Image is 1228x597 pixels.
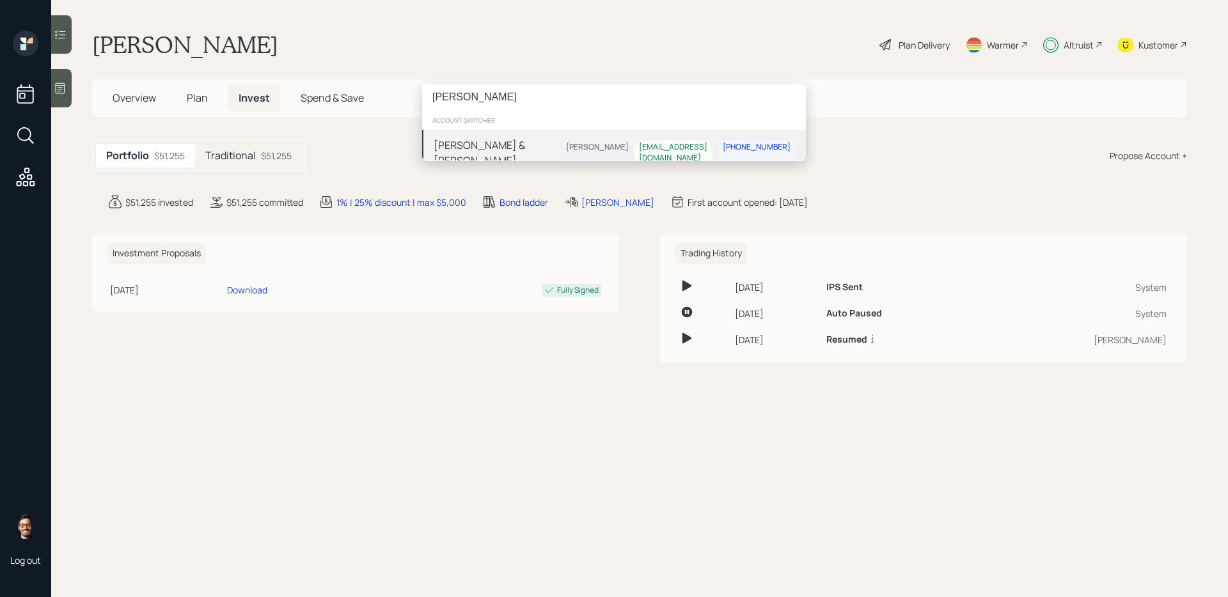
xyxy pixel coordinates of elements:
[723,142,791,153] div: [PHONE_NUMBER]
[422,84,806,111] input: Type a command or search…
[566,142,629,153] div: [PERSON_NAME]
[422,111,806,130] div: account switcher
[639,142,707,164] div: [EMAIL_ADDRESS][DOMAIN_NAME]
[434,137,561,168] div: [PERSON_NAME] & [PERSON_NAME]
